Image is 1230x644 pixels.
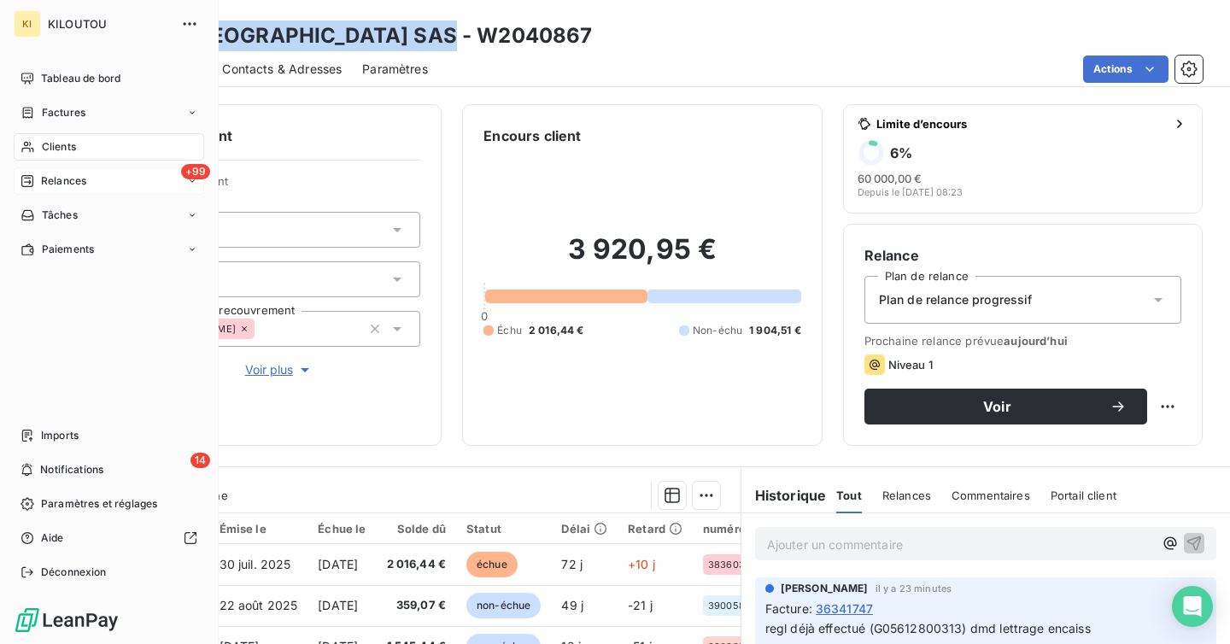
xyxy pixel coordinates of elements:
span: Déconnexion [41,565,107,580]
span: 30 juil. 2025 [220,557,291,571]
div: numéro de contrat [703,522,806,536]
span: Factures [42,105,85,120]
span: 2 016,44 € [529,323,584,338]
span: KILOUTOU [48,17,171,31]
button: Actions [1083,56,1168,83]
span: +99 [181,164,210,179]
div: Délai [561,522,607,536]
span: Contacts & Adresses [222,61,342,78]
span: Imports [41,428,79,443]
span: aujourd’hui [1004,334,1068,348]
span: Prochaine relance prévue [864,334,1181,348]
span: Depuis le [DATE] 08:23 [858,187,963,197]
h6: Informations client [103,126,420,146]
span: 359,07 € [387,597,447,614]
span: 0 [481,309,488,323]
h3: O-I [GEOGRAPHIC_DATA] SAS - W2040867 [150,20,592,51]
h6: 6 % [890,144,912,161]
div: KI [14,10,41,38]
span: Notifications [40,462,103,477]
span: Paramètres et réglages [41,496,157,512]
button: Voir plus [138,360,420,379]
span: Niveau 1 [888,358,933,372]
span: [DATE] [318,598,358,612]
span: Échu [497,323,522,338]
span: Plan de relance progressif [879,291,1033,308]
span: 49 j [561,598,583,612]
span: Relances [41,173,86,189]
span: 36341747 [816,600,873,618]
div: Open Intercom Messenger [1172,586,1213,627]
span: 22 août 2025 [220,598,298,612]
span: Relances [882,489,931,502]
span: [DATE] [318,557,358,571]
span: Aide [41,530,64,546]
span: Voir [885,400,1110,413]
span: Limite d’encours [876,117,1166,131]
span: 60 000,00 € [858,172,922,185]
span: 1 904,51 € [749,323,801,338]
h2: 3 920,95 € [483,232,800,284]
span: Tableau de bord [41,71,120,86]
div: Retard [628,522,682,536]
div: Solde dû [387,522,447,536]
h6: Historique [741,485,827,506]
h6: Encours client [483,126,581,146]
span: Tâches [42,208,78,223]
input: Ajouter une valeur [255,321,268,337]
span: 72 j [561,557,583,571]
span: il y a 23 minutes [876,583,952,594]
span: -21 j [628,598,653,612]
span: 38360355 [708,559,757,570]
img: Logo LeanPay [14,606,120,634]
span: [PERSON_NAME] [781,581,869,596]
span: Clients [42,139,76,155]
span: regl déjà effectué (G05612800313) dmd lettrage encaiss [765,621,1091,635]
button: Voir [864,389,1147,424]
span: Portail client [1051,489,1116,502]
span: Propriétés Client [138,174,420,198]
span: 39005881 [708,600,754,611]
span: Paiements [42,242,94,257]
h6: Relance [864,245,1181,266]
span: Commentaires [952,489,1030,502]
span: échue [466,552,518,577]
div: Émise le [220,522,298,536]
span: 14 [190,453,210,468]
span: non-échue [466,593,541,618]
span: Facture : [765,600,812,618]
span: 2 016,44 € [387,556,447,573]
div: Statut [466,522,541,536]
div: Échue le [318,522,366,536]
span: +10 j [628,557,655,571]
button: Limite d’encours6%60 000,00 €Depuis le [DATE] 08:23 [843,104,1203,214]
span: Tout [836,489,862,502]
span: Voir plus [245,361,313,378]
a: Aide [14,524,204,552]
span: Non-échu [693,323,742,338]
span: Paramètres [362,61,428,78]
